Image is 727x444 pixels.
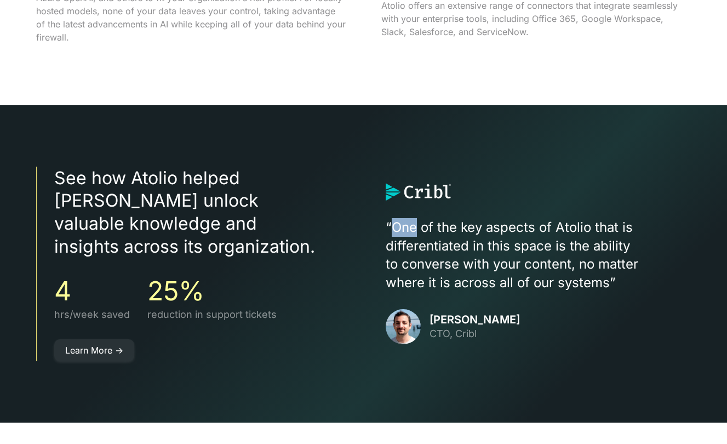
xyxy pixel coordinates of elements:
[54,167,341,258] h3: See how Atolio helped [PERSON_NAME] unlock valuable knowledge and insights across its organization.
[54,307,130,322] p: hrs/week saved
[54,339,134,361] a: Learn More ->
[430,313,520,326] h3: [PERSON_NAME]
[386,183,451,201] img: logo
[386,309,421,344] img: avatar
[147,275,277,307] h3: 25%
[672,391,727,444] iframe: Chat Widget
[430,326,520,341] p: CTO, Cribl
[54,275,130,307] h3: 4
[147,307,277,322] p: reduction in support tickets
[386,218,691,292] p: “One of the key aspects of Atolio that is differentiated in this space is the ability to converse...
